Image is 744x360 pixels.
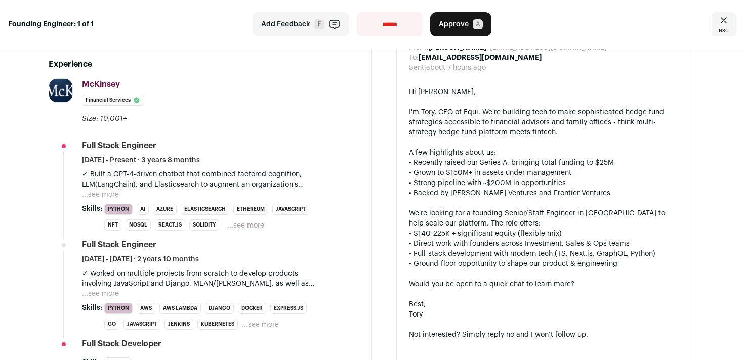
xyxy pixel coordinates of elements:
[82,239,156,250] div: Full Stack Engineer
[82,303,102,313] span: Skills:
[272,204,309,215] li: JavaScript
[409,309,679,320] div: Tory
[137,204,149,215] li: AI
[82,95,144,106] li: Financial Services
[104,319,119,330] li: Go
[82,338,161,349] div: Full Stack Developer
[242,320,279,330] button: ...see more
[409,330,679,340] div: Not interested? Simply reply no and I won’t follow up.
[712,12,736,36] a: Close
[82,115,127,122] span: Size: 10,001+
[409,239,679,249] div: • Direct work with founders across Investment, Sales & Ops teams
[181,204,229,215] li: Elasticsearch
[270,303,307,314] li: Express.js
[189,219,219,231] li: Solidity
[104,219,121,231] li: NFT
[439,19,469,29] span: Approve
[409,158,679,168] div: • Recently raised our Series A, bringing total funding to $25M
[409,279,679,289] div: Would you be open to a quick chat to learn more?
[49,79,72,102] img: ae0063b3fc21bc63d0f8beccde926977af3540951573b728e4108a59d066ece4.jpg
[719,26,729,34] span: esc
[430,12,491,36] button: Approve A
[233,204,268,215] li: Ethereum
[153,204,177,215] li: Azure
[159,303,201,314] li: AWS Lambda
[123,319,160,330] li: JavaScript
[82,204,102,214] span: Skills:
[409,53,419,63] dt: To:
[409,178,679,188] div: • Strong pipeline with ~$200M in opportunities
[8,19,94,29] strong: Founding Engineer: 1 of 1
[197,319,238,330] li: Kubernetes
[205,303,234,314] li: Django
[426,63,486,73] dd: about 7 hours ago
[82,190,119,200] button: ...see more
[409,259,679,269] div: • Ground-floor opportunity to shape our product & engineering
[82,155,200,165] span: [DATE] - Present · 3 years 8 months
[82,169,323,190] p: ✓ Built a GPT-4-driven chatbot that combined factored cognition, LLM(LangChain), and Elasticsearc...
[409,87,679,97] div: Hi [PERSON_NAME],
[409,107,679,138] div: I'm Tory, CEO of Equi. We're building tech to make sophisticated hedge fund strategies accessible...
[409,148,679,158] div: A few highlights about us:
[409,168,679,178] div: • Grown to $150M+ in assets under management
[164,319,193,330] li: Jenkins
[82,140,156,151] div: Full Stack Engineer
[473,19,483,29] span: A
[49,58,323,70] h2: Experience
[227,220,264,231] button: ...see more
[137,303,155,314] li: AWS
[261,19,310,29] span: Add Feedback
[155,219,185,231] li: React.js
[409,249,679,259] div: • Full-stack development with modern tech (TS, Next.js, GraphQL, Python)
[409,229,679,239] div: • $140-225K + significant equity (flexible mix)
[409,63,426,73] dt: Sent:
[82,80,120,88] span: McKinsey
[126,219,151,231] li: NoSQL
[82,268,323,289] p: ✓ Worked on multiple projects from scratch to develop products involving JavaScript and Django, M...
[409,299,679,309] div: Best,
[104,204,133,215] li: Python
[419,54,542,61] b: [EMAIL_ADDRESS][DOMAIN_NAME]
[253,12,349,36] button: Add Feedback F
[82,254,199,264] span: [DATE] - [DATE] · 2 years 10 months
[238,303,266,314] li: Docker
[314,19,324,29] span: F
[409,208,679,229] div: We're looking for a founding Senior/Staff Engineer in [GEOGRAPHIC_DATA] to help scale our platfor...
[409,188,679,198] div: • Backed by [PERSON_NAME] Ventures and Frontier Ventures
[104,303,133,314] li: Python
[82,289,119,299] button: ...see more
